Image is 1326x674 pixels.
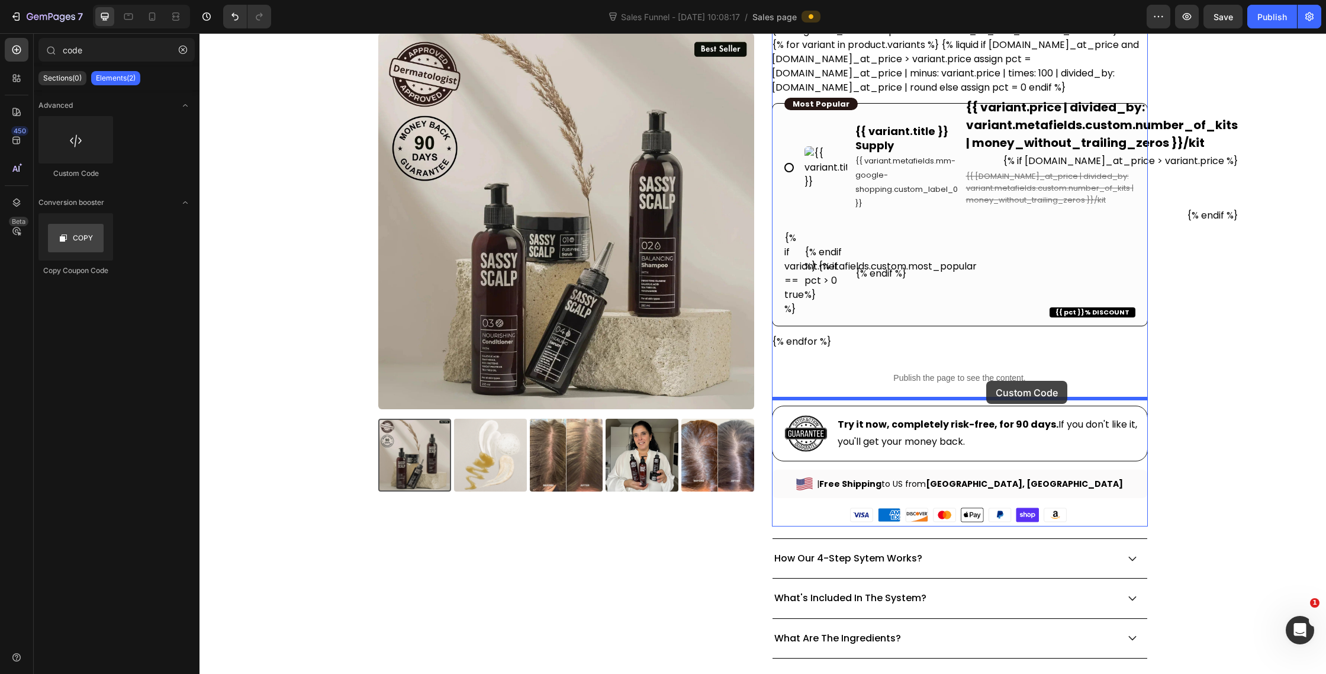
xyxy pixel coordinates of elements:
[1203,5,1243,28] button: Save
[176,96,195,115] span: Toggle open
[38,265,113,276] div: Copy Coupon Code
[223,5,271,28] div: Undo/Redo
[1286,616,1314,644] iframe: Intercom live chat
[38,168,113,179] div: Custom Code
[38,38,195,62] input: Search Sections & Elements
[1214,12,1233,22] span: Save
[5,5,88,28] button: 7
[619,11,742,23] span: Sales Funnel - [DATE] 10:08:17
[9,217,28,226] div: Beta
[199,33,1326,674] iframe: To enrich screen reader interactions, please activate Accessibility in Grammarly extension settings
[11,126,28,136] div: 450
[1310,598,1319,608] span: 1
[745,11,748,23] span: /
[43,73,82,83] p: Sections(0)
[38,197,104,208] span: Conversion booster
[96,73,136,83] p: Elements(2)
[78,9,83,24] p: 7
[752,11,797,23] span: Sales page
[1257,11,1287,23] div: Publish
[176,193,195,212] span: Toggle open
[1247,5,1297,28] button: Publish
[38,100,73,111] span: Advanced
